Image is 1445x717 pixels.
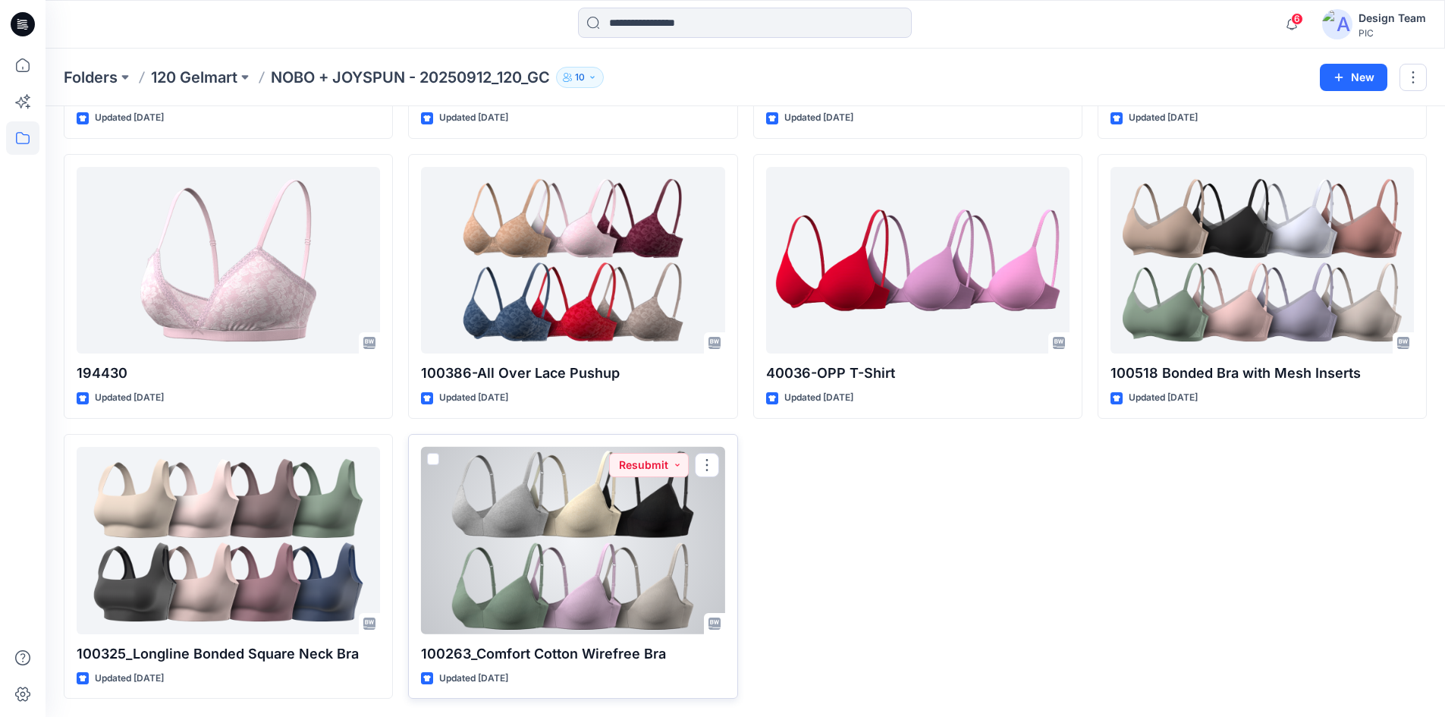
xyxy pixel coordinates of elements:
p: Updated [DATE] [1129,110,1198,126]
p: 194430 [77,363,380,384]
p: 100386-All Over Lace Pushup [421,363,724,384]
p: 10 [575,69,585,86]
a: 100518 Bonded Bra with Mesh Inserts [1110,167,1414,354]
p: Updated [DATE] [784,390,853,406]
p: NOBO + JOYSPUN - 20250912_120_GC [271,67,550,88]
img: avatar [1322,9,1352,39]
p: 100325_Longline Bonded Square Neck Bra [77,643,380,665]
div: PIC [1359,27,1426,39]
p: 40036-OPP T-Shirt [766,363,1070,384]
p: Updated [DATE] [95,110,164,126]
a: 100325_Longline Bonded Square Neck Bra [77,447,380,634]
span: 6 [1291,13,1303,25]
div: Design Team [1359,9,1426,27]
p: Updated [DATE] [784,110,853,126]
p: Updated [DATE] [1129,390,1198,406]
a: 100263_Comfort Cotton Wirefree Bra [421,447,724,634]
p: Updated [DATE] [439,671,508,687]
p: 100518 Bonded Bra with Mesh Inserts [1110,363,1414,384]
a: 40036-OPP T-Shirt [766,167,1070,354]
p: Updated [DATE] [95,671,164,687]
a: Folders [64,67,118,88]
p: Updated [DATE] [439,110,508,126]
a: 194430 [77,167,380,354]
p: Updated [DATE] [95,390,164,406]
p: 100263_Comfort Cotton Wirefree Bra [421,643,724,665]
a: 100386-All Over Lace Pushup [421,167,724,354]
button: New [1320,64,1387,91]
p: Updated [DATE] [439,390,508,406]
button: 10 [556,67,604,88]
a: 120 Gelmart [151,67,237,88]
